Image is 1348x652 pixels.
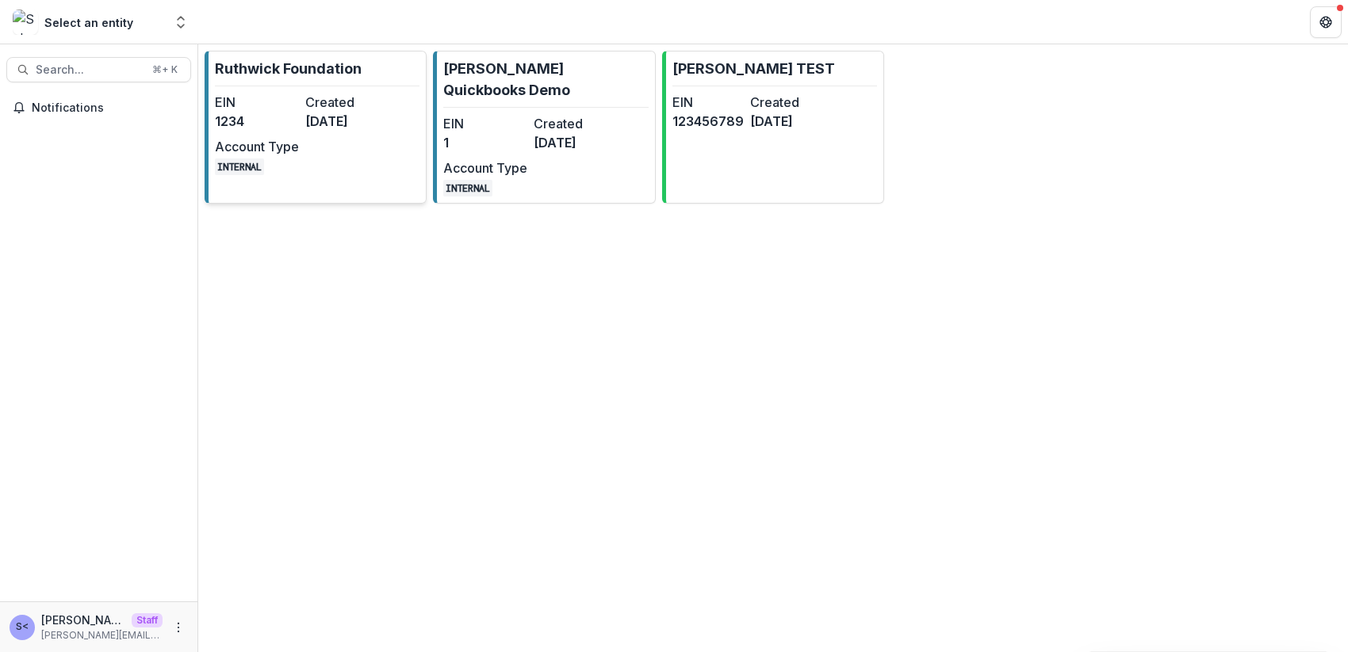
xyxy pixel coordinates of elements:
dt: Account Type [443,158,527,177]
p: [PERSON_NAME] Quickbooks Demo [443,58,648,101]
dt: EIN [215,93,299,112]
dt: EIN [443,114,527,133]
dd: [DATE] [534,133,618,152]
button: Notifications [6,95,191,120]
dt: Created [305,93,389,112]
dt: Created [750,93,821,112]
a: [PERSON_NAME] Quickbooks DemoEIN1Created[DATE]Account TypeINTERNAL [433,51,655,204]
div: Sammy <sammy@trytemelio.com> [16,622,29,632]
p: [PERSON_NAME][EMAIL_ADDRESS][DOMAIN_NAME] [41,628,163,642]
dd: [DATE] [305,112,389,131]
div: ⌘ + K [149,61,181,78]
button: Open entity switcher [170,6,192,38]
span: Notifications [32,101,185,115]
a: Ruthwick FoundationEIN1234Created[DATE]Account TypeINTERNAL [205,51,427,204]
div: Select an entity [44,14,133,31]
p: [PERSON_NAME] TEST [672,58,835,79]
dt: EIN [672,93,744,112]
dd: [DATE] [750,112,821,131]
p: Ruthwick Foundation [215,58,362,79]
span: Search... [36,63,143,77]
dt: Account Type [215,137,299,156]
dt: Created [534,114,618,133]
img: Select an entity [13,10,38,35]
code: INTERNAL [443,180,492,196]
p: Staff [132,613,163,627]
a: [PERSON_NAME] TESTEIN123456789Created[DATE] [662,51,884,204]
p: [PERSON_NAME] <[PERSON_NAME][EMAIL_ADDRESS][DOMAIN_NAME]> [41,612,125,628]
button: Get Help [1310,6,1342,38]
dd: 123456789 [672,112,744,131]
button: Search... [6,57,191,82]
dd: 1234 [215,112,299,131]
code: INTERNAL [215,158,264,175]
dd: 1 [443,133,527,152]
button: More [169,618,188,637]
